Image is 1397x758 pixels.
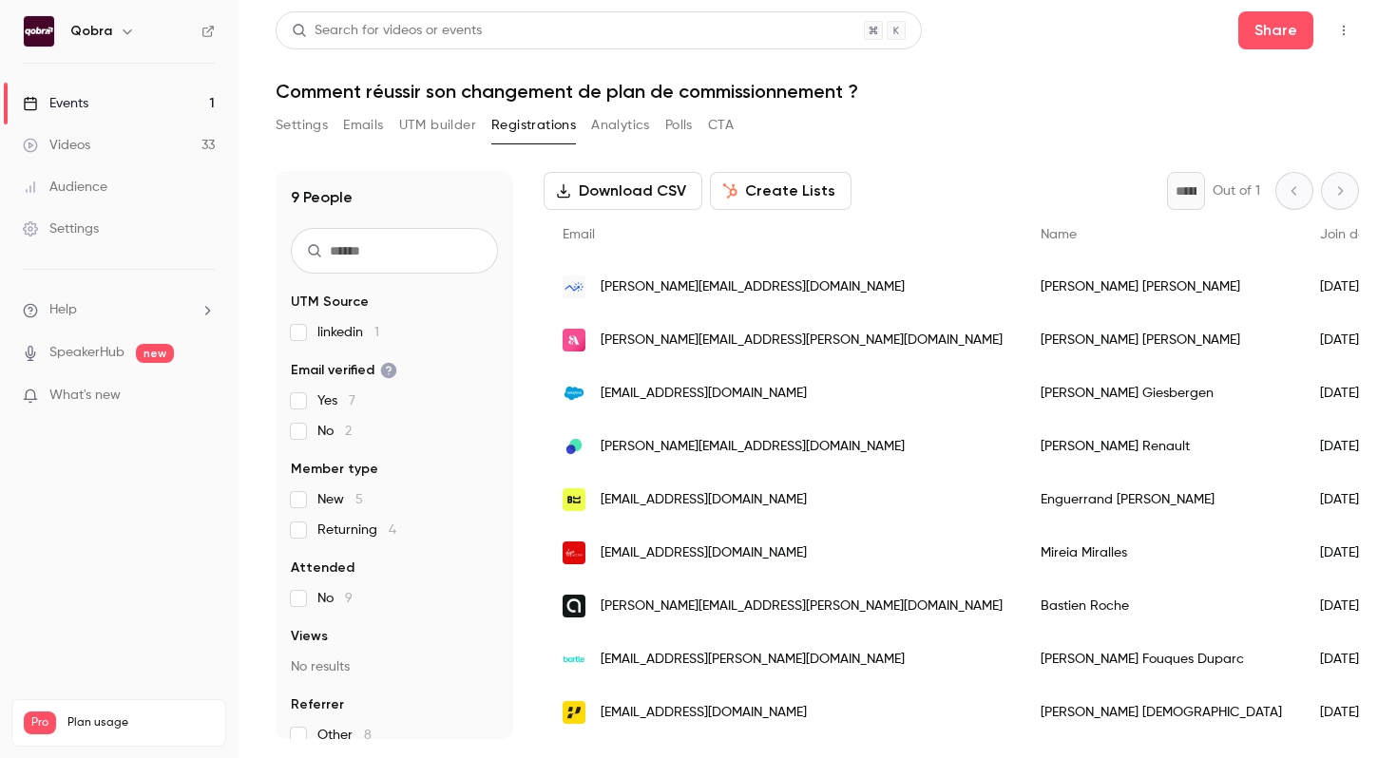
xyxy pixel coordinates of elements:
[563,648,585,671] img: bartle.fr
[192,388,215,405] iframe: Noticeable Trigger
[317,521,396,540] span: Returning
[601,703,807,723] span: [EMAIL_ADDRESS][DOMAIN_NAME]
[23,219,99,238] div: Settings
[563,329,585,351] img: santeacademie.com
[1022,313,1301,367] div: [PERSON_NAME] [PERSON_NAME]
[292,21,482,41] div: Search for videos or events
[1022,579,1301,633] div: Bastien Roche
[708,110,734,141] button: CTA
[291,460,378,479] span: Member type
[374,326,379,339] span: 1
[23,136,90,155] div: Videos
[355,493,363,506] span: 5
[1213,181,1260,200] p: Out of 1
[544,172,702,210] button: Download CSV
[1320,228,1379,241] span: Join date
[291,361,397,380] span: Email verified
[291,695,344,714] span: Referrer
[1022,367,1301,420] div: [PERSON_NAME] Giesbergen
[601,384,807,404] span: [EMAIL_ADDRESS][DOMAIN_NAME]
[317,490,363,509] span: New
[291,559,354,578] span: Attended
[1022,633,1301,686] div: [PERSON_NAME] Fouques Duparc
[317,589,353,608] span: No
[563,595,585,617] img: swan.io
[601,277,905,297] span: [PERSON_NAME][EMAIL_ADDRESS][DOMAIN_NAME]
[136,344,174,363] span: new
[563,435,585,458] img: pigment.com
[23,178,107,197] div: Audience
[601,490,807,510] span: [EMAIL_ADDRESS][DOMAIN_NAME]
[349,394,355,407] span: 7
[1238,11,1313,49] button: Share
[317,726,372,745] span: Other
[49,343,124,363] a: SpeakerHub
[24,16,54,47] img: Qobra
[1022,686,1301,739] div: [PERSON_NAME] [DEMOGRAPHIC_DATA]
[276,80,1359,103] h1: Comment réussir son changement de plan de commissionnement ?
[291,293,498,745] section: facet-groups
[1041,228,1077,241] span: Name
[601,331,1003,351] span: [PERSON_NAME][EMAIL_ADDRESS][PERSON_NAME][DOMAIN_NAME]
[601,650,905,670] span: [EMAIL_ADDRESS][PERSON_NAME][DOMAIN_NAME]
[291,657,498,676] p: No results
[563,275,585,298] img: moncrmmanager.fr
[491,110,576,141] button: Registrations
[23,300,215,320] li: help-dropdown-opener
[291,627,328,646] span: Views
[665,110,693,141] button: Polls
[399,110,476,141] button: UTM builder
[563,382,585,405] img: salesforce.com
[563,488,585,511] img: bulldozer-collective.com
[70,22,112,41] h6: Qobra
[49,300,77,320] span: Help
[563,541,585,564] img: virginactive.co.uk
[23,94,88,113] div: Events
[1022,260,1301,313] div: [PERSON_NAME] [PERSON_NAME]
[317,391,355,410] span: Yes
[345,425,352,438] span: 2
[601,597,1003,616] span: [PERSON_NAME][EMAIL_ADDRESS][PERSON_NAME][DOMAIN_NAME]
[601,437,905,457] span: [PERSON_NAME][EMAIL_ADDRESS][DOMAIN_NAME]
[67,715,214,730] span: Plan usage
[710,172,852,210] button: Create Lists
[24,711,56,734] span: Pro
[563,228,595,241] span: Email
[276,110,328,141] button: Settings
[364,729,372,742] span: 8
[345,592,353,605] span: 9
[1022,526,1301,579] div: Mireia Miralles
[291,186,353,209] h1: 9 People
[343,110,383,141] button: Emails
[291,293,369,312] span: UTM Source
[591,110,650,141] button: Analytics
[49,386,121,406] span: What's new
[389,523,396,537] span: 4
[601,543,807,563] span: [EMAIL_ADDRESS][DOMAIN_NAME]
[563,701,585,724] img: payplug.com
[317,422,352,441] span: No
[1022,473,1301,526] div: Enguerrand [PERSON_NAME]
[317,323,379,342] span: linkedin
[1022,420,1301,473] div: [PERSON_NAME] Renault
